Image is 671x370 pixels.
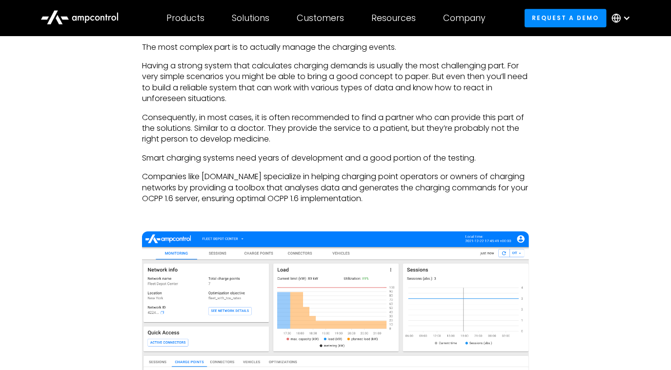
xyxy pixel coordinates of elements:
[142,153,529,164] p: Smart charging systems need years of development and a good portion of the testing.
[232,13,270,23] div: Solutions
[372,13,416,23] div: Resources
[444,13,486,23] div: Company
[297,13,345,23] div: Customers
[167,13,205,23] div: Products
[142,42,529,53] p: The most complex part is to actually manage the charging events.
[142,112,529,145] p: Consequently, in most cases, it is often recommended to find a partner who can provide this part ...
[142,171,529,204] p: Companies like [DOMAIN_NAME] specialize in helping charging point operators or owners of charging...
[142,61,529,104] p: Having a strong system that calculates charging demands is usually the most challenging part. For...
[525,9,607,27] a: Request a demo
